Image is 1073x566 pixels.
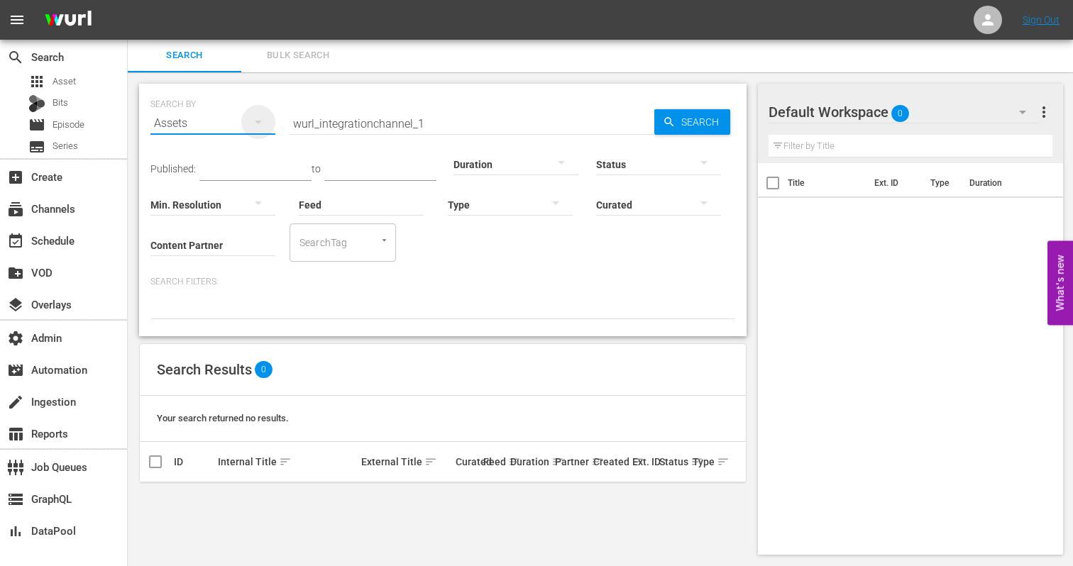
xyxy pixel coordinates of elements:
[424,455,437,468] span: sort
[7,169,24,186] span: Create
[136,48,233,64] span: Search
[7,296,24,313] span: Overlays
[483,453,507,470] div: Feed
[279,455,292,468] span: sort
[28,73,45,90] span: Asset
[157,413,289,423] span: Your search returned no results.
[9,11,26,28] span: menu
[7,491,24,508] span: GraphQL
[7,523,24,540] span: DataPool
[7,233,24,250] span: Schedule
[218,453,357,470] div: Internal Title
[150,163,196,174] span: Published:
[769,92,1040,132] div: Default Workspace
[676,109,730,135] span: Search
[150,276,735,288] p: Search Filters:
[7,394,24,411] span: Ingestion
[7,459,24,476] span: Job Queues
[53,74,76,89] span: Asset
[174,456,214,467] div: ID
[361,453,451,470] div: External Title
[7,330,24,347] span: Admin
[312,163,321,174] span: to
[788,163,866,203] th: Title
[632,456,656,467] div: Ext. ID
[1047,241,1073,326] button: Open Feedback Widget
[922,163,961,203] th: Type
[891,99,909,128] span: 0
[659,453,688,470] div: Status
[53,96,68,110] span: Bits
[255,361,273,378] span: 0
[693,453,710,470] div: Type
[961,163,1046,203] th: Duration
[53,139,78,153] span: Series
[150,104,275,143] div: Assets
[28,95,45,112] div: Bits
[593,453,627,470] div: Created
[7,265,24,282] span: VOD
[555,453,589,470] div: Partner
[551,455,564,468] span: sort
[7,49,24,66] span: Search
[1035,104,1052,121] span: more_vert
[28,116,45,133] span: Episode
[7,362,24,379] span: Automation
[34,4,102,37] img: ans4CAIJ8jUAAAAAAAAAAAAAAAAAAAAAAAAgQb4GAAAAAAAAAAAAAAAAAAAAAAAAJMjXAAAAAAAAAAAAAAAAAAAAAAAAgAT5G...
[866,163,922,203] th: Ext. ID
[510,453,550,470] div: Duration
[28,138,45,155] span: Series
[1035,95,1052,129] button: more_vert
[53,118,84,132] span: Episode
[456,456,479,467] div: Curated
[7,426,24,443] span: Reports
[157,361,252,378] span: Search Results
[654,109,730,135] button: Search
[7,201,24,218] span: Channels
[250,48,346,64] span: Bulk Search
[1023,14,1060,26] a: Sign Out
[378,233,391,247] button: Open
